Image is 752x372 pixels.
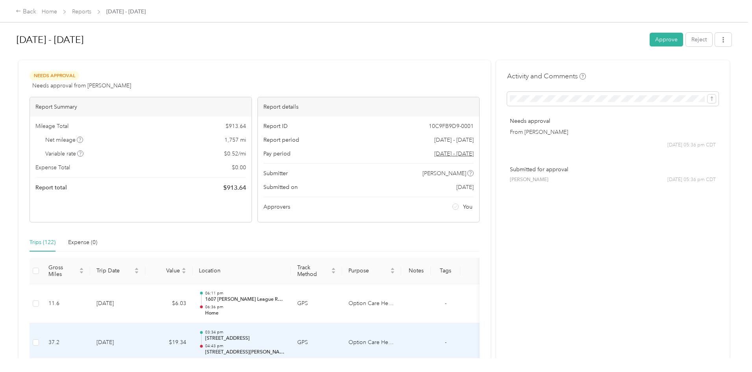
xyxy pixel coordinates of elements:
span: Go to pay period [434,150,474,158]
span: Report period [263,136,299,144]
p: 06:36 pm [205,304,285,310]
p: Needs approval [510,117,716,125]
div: Report Summary [30,97,252,117]
p: From [PERSON_NAME] [510,128,716,136]
span: Track Method [297,264,330,278]
span: [PERSON_NAME] [422,169,466,178]
span: - [445,300,446,307]
td: $6.03 [145,284,193,324]
span: $ 913.64 [223,183,246,192]
th: Track Method [291,258,342,284]
span: Trip Date [96,267,133,274]
span: caret-up [134,267,139,271]
td: 11.6 [42,284,90,324]
span: Mileage Total [35,122,69,130]
th: Value [145,258,193,284]
td: $19.34 [145,323,193,363]
p: [STREET_ADDRESS][PERSON_NAME] [205,349,285,356]
span: caret-up [390,267,395,271]
span: caret-down [79,270,84,275]
span: Expense Total [35,163,70,172]
span: Approvers [263,203,290,211]
span: Submitter [263,169,288,178]
span: caret-down [182,270,186,275]
th: Location [193,258,291,284]
button: Reject [686,33,712,46]
a: Reports [72,8,91,15]
div: Trips (122) [30,238,56,247]
span: Net mileage [45,136,83,144]
span: caret-down [134,270,139,275]
span: [PERSON_NAME] [510,176,548,183]
p: 1607 [PERSON_NAME] League Rd, [GEOGRAPHIC_DATA], [GEOGRAPHIC_DATA] [205,296,285,303]
span: [DATE] - [DATE] [434,136,474,144]
span: Purpose [348,267,389,274]
span: [DATE] - [DATE] [106,7,146,16]
th: Purpose [342,258,401,284]
span: Report ID [263,122,288,130]
td: [DATE] [90,323,145,363]
span: caret-down [331,270,336,275]
th: Notes [401,258,431,284]
span: [DATE] 05:36 pm CDT [667,142,716,149]
button: Approve [650,33,683,46]
h4: Activity and Comments [507,71,586,81]
td: [DATE] [90,284,145,324]
h1: Sep 1 - 30, 2025 [17,30,644,49]
iframe: Everlance-gr Chat Button Frame [708,328,752,372]
div: Report details [258,97,480,117]
span: - [445,339,446,346]
div: Back [16,7,36,17]
p: 04:43 pm [205,343,285,349]
td: GPS [291,284,342,324]
span: 10C9FB9D9-0001 [429,122,474,130]
p: 03:34 pm [205,329,285,335]
span: Needs approval from [PERSON_NAME] [32,81,131,90]
span: caret-up [79,267,84,271]
p: [STREET_ADDRESS] [205,335,285,342]
td: 37.2 [42,323,90,363]
span: [DATE] 05:36 pm CDT [667,176,716,183]
th: Gross Miles [42,258,90,284]
span: caret-up [331,267,336,271]
a: Home [42,8,57,15]
span: $ 0.52 / mi [224,150,246,158]
span: 1,757 mi [224,136,246,144]
span: caret-up [182,267,186,271]
th: Trip Date [90,258,145,284]
span: Variable rate [45,150,84,158]
span: Pay period [263,150,291,158]
span: Report total [35,183,67,192]
span: [DATE] [456,183,474,191]
th: Tags [431,258,460,284]
td: GPS [291,323,342,363]
span: You [463,203,472,211]
span: Needs Approval [30,71,79,80]
td: Option Care Health [342,284,401,324]
span: $ 913.64 [226,122,246,130]
div: Expense (0) [68,238,97,247]
p: Home [205,310,285,317]
p: Submitted for approval [510,165,716,174]
span: Gross Miles [48,264,78,278]
span: caret-down [390,270,395,275]
span: Value [152,267,180,274]
span: Submitted on [263,183,298,191]
p: 06:11 pm [205,291,285,296]
td: Option Care Health [342,323,401,363]
span: $ 0.00 [232,163,246,172]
